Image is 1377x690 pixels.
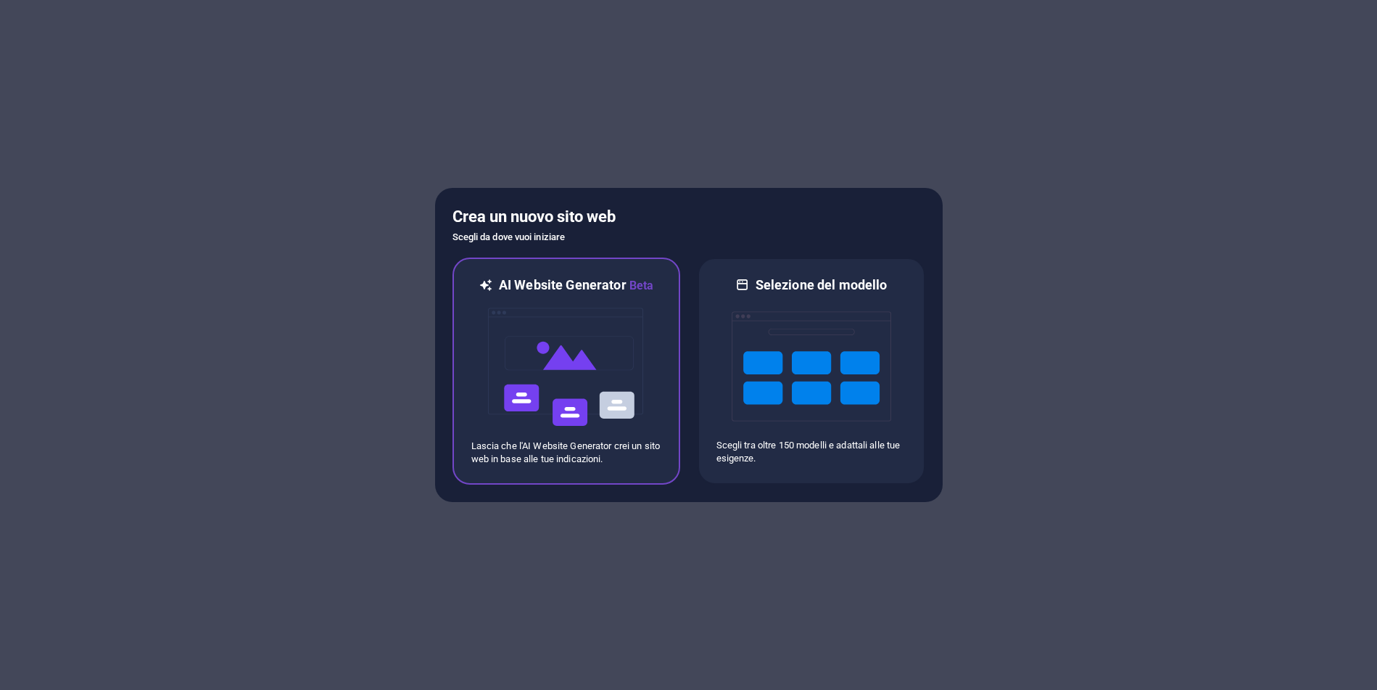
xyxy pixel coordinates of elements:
[716,439,906,465] p: Scegli tra oltre 150 modelli e adattali alle tue esigenze.
[487,295,646,440] img: ai
[452,205,925,229] h5: Crea un nuovo sito web
[499,276,653,295] h6: AI Website Generator
[471,440,661,466] p: Lascia che l'AI Website Generator crei un sito web in base alle tue indicazioni.
[627,279,654,292] span: Beta
[452,258,680,485] div: AI Website GeneratorBetaaiLascia che l'AI Website Generator crei un sito web in base alle tue ind...
[698,258,925,485] div: Selezione del modelloScegli tra oltre 150 modelli e adattali alle tue esigenze.
[756,276,888,294] h6: Selezione del modello
[452,229,925,246] h6: Scegli da dove vuoi iniziare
